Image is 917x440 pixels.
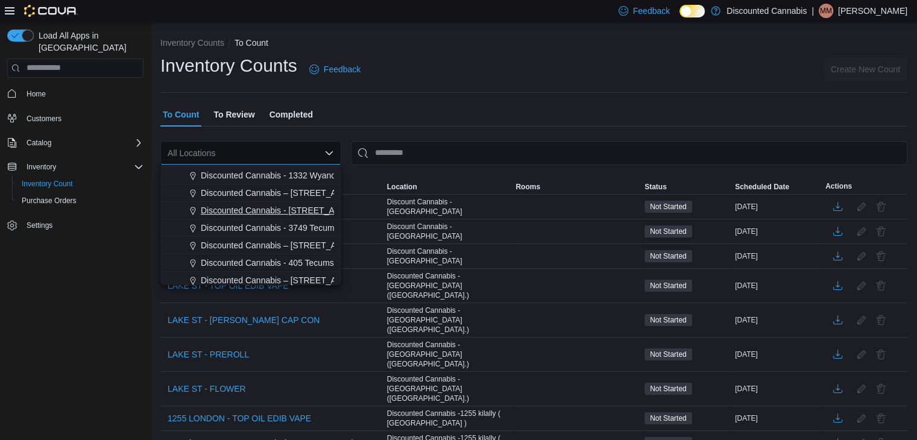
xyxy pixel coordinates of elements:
button: Discounted Cannabis - [STREET_ADDRESS] [160,202,341,219]
span: Discounted Cannabis – [STREET_ADDRESS] ) [201,187,379,199]
button: Discounted Cannabis – [STREET_ADDRESS] [160,237,341,254]
button: Delete [874,313,888,327]
button: Discounted Cannabis – [STREET_ADDRESS][PERSON_NAME] [160,272,341,289]
img: Cova [24,5,78,17]
span: Not Started [644,225,692,237]
span: Purchase Orders [17,193,143,208]
span: Not Started [650,280,687,291]
span: LAKE ST - PREROLL [168,348,249,360]
button: Edit count details [854,277,869,295]
span: Feedback [633,5,670,17]
button: Edit count details [854,380,869,398]
button: Create New Count [824,57,907,81]
button: Edit count details [854,345,869,363]
button: Discounted Cannabis - 1332 Wyandotte ( [GEOGRAPHIC_DATA] ) [160,167,341,184]
div: [DATE] [733,249,823,263]
span: Not Started [650,315,687,325]
span: LAKE ST - [PERSON_NAME] CAP CON [168,314,320,326]
span: Inventory [27,162,56,172]
button: LAKE ST - [PERSON_NAME] CAP CON [163,311,324,329]
input: Dark Mode [679,5,705,17]
span: Dark Mode [679,17,680,18]
span: Settings [22,218,143,233]
button: Delete [874,224,888,239]
span: Discounted Cannabis -[GEOGRAPHIC_DATA] ([GEOGRAPHIC_DATA].) [387,340,511,369]
button: Catalog [22,136,56,150]
input: This is a search bar. After typing your query, hit enter to filter the results lower in the page. [351,141,907,165]
a: Inventory Count [17,177,78,191]
span: Inventory Count [22,179,73,189]
button: Purchase Orders [12,192,148,209]
button: Inventory Counts [160,38,224,48]
button: Customers [2,110,148,127]
button: To Count [235,38,268,48]
span: Discount Cannabis - [GEOGRAPHIC_DATA] [387,247,511,266]
p: | [811,4,814,18]
span: Customers [27,114,61,124]
button: Inventory Count [12,175,148,192]
nav: An example of EuiBreadcrumbs [160,37,907,51]
div: Melissa Macdonald [819,4,833,18]
span: Settings [27,221,52,230]
span: Scheduled Date [735,182,789,192]
button: Edit count details [854,198,869,216]
button: Inventory [22,160,61,174]
div: [DATE] [733,382,823,396]
span: Status [644,182,667,192]
div: [DATE] [733,224,823,239]
span: Home [27,89,46,99]
span: Discounted Cannabis -[GEOGRAPHIC_DATA] ([GEOGRAPHIC_DATA].) [387,271,511,300]
button: Rooms [513,180,642,194]
a: Home [22,87,51,101]
span: Discounted Cannabis -1255 kilally ( [GEOGRAPHIC_DATA] ) [387,409,511,428]
span: LAKE ST - TOP OIL EDIB VAPE [168,280,289,292]
button: Close list of options [324,148,334,158]
button: Delete [874,411,888,426]
span: Create New Count [831,63,900,75]
a: Feedback [304,57,365,81]
span: Catalog [27,138,51,148]
span: Discounted Cannabis – [STREET_ADDRESS][PERSON_NAME] [201,274,443,286]
span: Customers [22,111,143,126]
button: Delete [874,347,888,362]
span: Discounted Cannabis -[GEOGRAPHIC_DATA] ([GEOGRAPHIC_DATA].) [387,306,511,335]
p: Discounted Cannabis [726,4,807,18]
div: [DATE] [733,200,823,214]
button: Delete [874,249,888,263]
a: Purchase Orders [17,193,81,208]
span: Not Started [644,314,692,326]
button: 1255 LONDON - TOP OIL EDIB VAPE [163,409,316,427]
span: Not Started [644,280,692,292]
span: Discounted Cannabis - [STREET_ADDRESS] [201,204,372,216]
span: Home [22,86,143,101]
button: Edit count details [854,409,869,427]
nav: Complex example [7,80,143,266]
div: [DATE] [733,347,823,362]
span: Discounted Cannabis -[GEOGRAPHIC_DATA] ([GEOGRAPHIC_DATA].) [387,374,511,403]
button: Status [642,180,733,194]
div: [DATE] [733,411,823,426]
button: Location [385,180,514,194]
span: Discounted Cannabis – [STREET_ADDRESS] [201,239,374,251]
span: Not Started [644,201,692,213]
button: Home [2,85,148,102]
span: Not Started [650,413,687,424]
div: [DATE] [733,278,823,293]
button: Settings [2,216,148,234]
button: Edit count details [854,311,869,329]
span: Not Started [650,251,687,262]
span: Not Started [644,348,692,360]
button: LAKE ST - PREROLL [163,345,254,363]
span: Not Started [650,383,687,394]
button: Discounted Cannabis – [STREET_ADDRESS] ) [160,184,341,202]
span: Rooms [515,182,540,192]
span: Discount Cannabis - [GEOGRAPHIC_DATA] [387,222,511,241]
h1: Inventory Counts [160,54,297,78]
span: Not Started [650,349,687,360]
span: To Review [213,102,254,127]
span: 1255 LONDON - TOP OIL EDIB VAPE [168,412,311,424]
button: Delete [874,382,888,396]
span: To Count [163,102,199,127]
span: Not Started [644,412,692,424]
div: [DATE] [733,313,823,327]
